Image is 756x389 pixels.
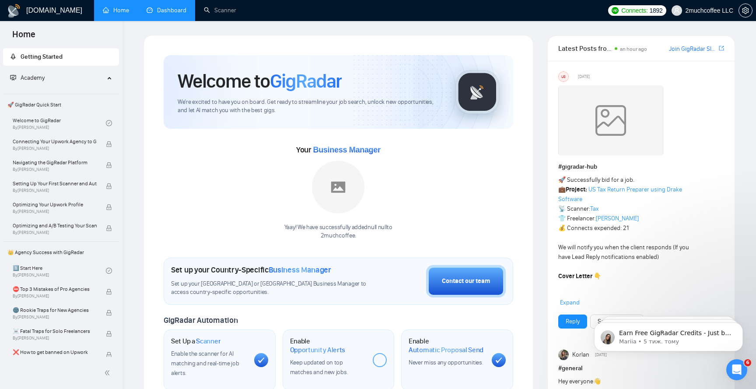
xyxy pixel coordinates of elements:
span: check-circle [106,120,112,126]
button: setting [738,4,752,18]
span: [DATE] [578,73,590,81]
span: ☠️ Fatal Traps for Solo Freelancers [13,327,97,336]
span: By [PERSON_NAME] [13,209,97,214]
span: 1892 [650,6,663,15]
button: Contact our team [426,265,506,297]
span: lock [106,310,112,316]
span: lock [106,162,112,168]
span: By [PERSON_NAME] [13,230,97,235]
span: lock [106,289,112,295]
span: check-circle [106,268,112,274]
span: Enable the scanner for AI matching and real-time job alerts. [171,350,239,377]
span: We're excited to have you on board. Get ready to streamline your job search, unlock new opportuni... [178,98,441,115]
a: Reply [566,317,580,326]
span: Business Manager [313,145,380,154]
span: 🌚 Rookie Traps for New Agencies [13,306,97,315]
h1: Enable [409,337,485,354]
span: Keep updated on top matches and new jobs. [290,359,348,376]
img: weqQh+iSagEgQAAAABJRU5ErkJggg== [558,85,663,156]
span: By [PERSON_NAME] [13,188,97,193]
span: Your [296,145,381,155]
span: rocket [10,53,16,60]
strong: Cover Letter 👇 [558,272,601,280]
a: setting [738,7,752,14]
span: 6 [744,359,751,366]
a: [PERSON_NAME] [596,215,639,222]
a: Welcome to GigRadarBy[PERSON_NAME] [13,113,106,133]
span: By [PERSON_NAME] [13,146,97,151]
span: user [674,7,680,14]
h1: Set Up a [171,337,220,346]
h1: Welcome to [178,69,342,93]
a: Join GigRadar Slack Community [669,44,717,54]
a: homeHome [103,7,129,14]
span: Expand [560,299,580,306]
span: Setting Up Your First Scanner and Auto-Bidder [13,179,97,188]
span: 👑 Agency Success with GigRadar [4,244,118,261]
a: dashboardDashboard [147,7,186,14]
img: Korlan [558,350,569,360]
iframe: Intercom live chat [726,359,747,380]
div: Contact our team [442,276,490,286]
a: export [719,44,724,53]
span: fund-projection-screen [10,74,16,81]
span: Automatic Proposal Send [409,346,483,354]
a: searchScanner [204,7,236,14]
span: Scanner [196,337,220,346]
span: Latest Posts from the GigRadar Community [558,43,612,54]
span: lock [106,204,112,210]
span: By [PERSON_NAME] [13,357,97,362]
span: Home [5,28,42,46]
span: 👋 [593,378,601,385]
button: Reply [558,315,587,329]
li: Getting Started [3,48,119,66]
span: export [719,45,724,52]
span: Opportunity Alerts [290,346,346,354]
span: Connects: [621,6,647,15]
span: Set up your [GEOGRAPHIC_DATA] or [GEOGRAPHIC_DATA] Business Manager to access country-specific op... [171,280,372,297]
span: Academy [10,74,45,81]
span: setting [739,7,752,14]
span: Optimizing and A/B Testing Your Scanner for Better Results [13,221,97,230]
img: logo [7,4,21,18]
span: By [PERSON_NAME] [13,315,97,320]
span: double-left [104,368,113,377]
span: By [PERSON_NAME] [13,294,97,299]
h1: # gigradar-hub [558,162,724,172]
span: Academy [21,74,45,81]
div: Yaay! We have successfully added null null to [284,223,392,240]
span: an hour ago [620,46,647,52]
strong: Project: [566,186,587,193]
h1: # general [558,364,724,373]
span: lock [106,225,112,231]
span: Korlan [572,350,589,360]
div: US [559,72,568,81]
span: ⛔ Top 3 Mistakes of Pro Agencies [13,285,97,294]
span: By [PERSON_NAME] [13,336,97,341]
span: ❌ How to get banned on Upwork [13,348,97,357]
img: upwork-logo.png [612,7,619,14]
img: gigradar-logo.png [455,70,499,114]
a: Tax [590,205,599,212]
span: By [PERSON_NAME] [13,167,97,172]
span: GigRadar Automation [164,315,238,325]
span: lock [106,141,112,147]
span: Connecting Your Upwork Agency to GigRadar [13,137,97,146]
a: 1️⃣ Start HereBy[PERSON_NAME] [13,261,106,280]
img: placeholder.png [312,161,364,213]
span: lock [106,183,112,189]
p: 2muchcoffee . [284,232,392,240]
span: Business Manager [269,265,331,275]
iframe: Intercom notifications повідомлення [581,304,756,365]
span: 🚀 GigRadar Quick Start [4,96,118,113]
h1: Enable [290,337,366,354]
span: lock [106,352,112,358]
span: Navigating the GigRadar Platform [13,158,97,167]
span: Optimizing Your Upwork Profile [13,200,97,209]
span: GigRadar [270,69,342,93]
span: Never miss any opportunities. [409,359,483,366]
